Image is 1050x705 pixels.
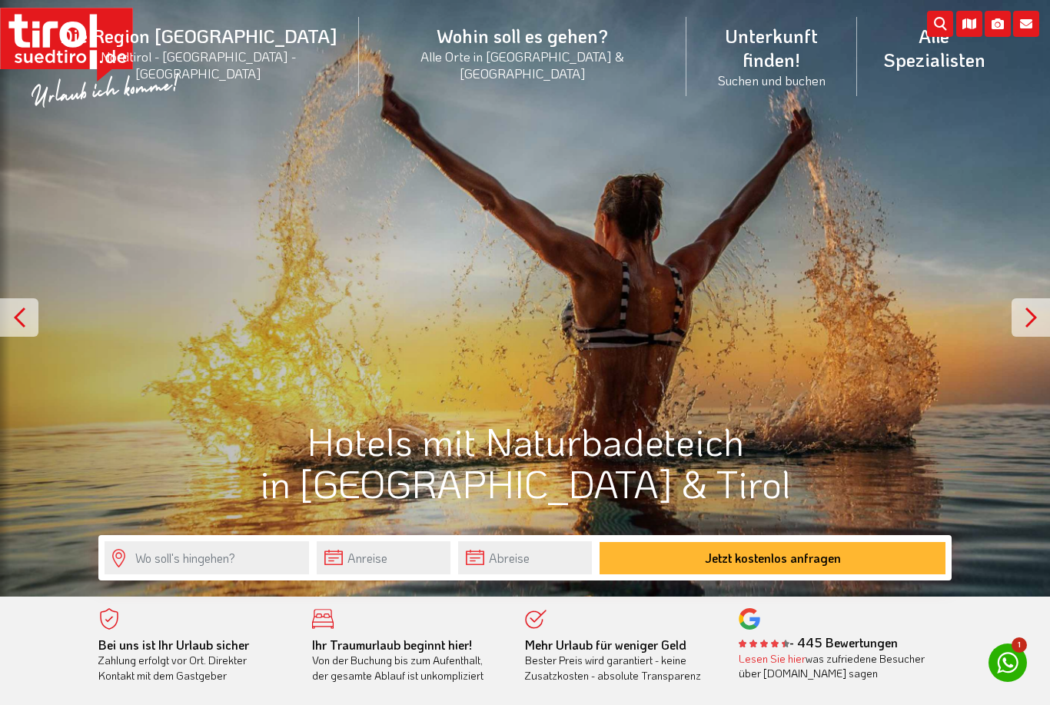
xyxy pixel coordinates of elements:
[525,637,686,653] b: Mehr Urlaub für weniger Geld
[98,637,289,683] div: Zahlung erfolgt vor Ort. Direkter Kontakt mit dem Gastgeber
[57,48,341,81] small: Nordtirol - [GEOGRAPHIC_DATA] - [GEOGRAPHIC_DATA]
[105,541,309,574] input: Wo soll's hingehen?
[1012,637,1027,653] span: 1
[458,541,592,574] input: Abreise
[985,11,1011,37] i: Fotogalerie
[38,7,359,98] a: Die Region [GEOGRAPHIC_DATA]Nordtirol - [GEOGRAPHIC_DATA] - [GEOGRAPHIC_DATA]
[317,541,450,574] input: Anreise
[739,634,898,650] b: - 445 Bewertungen
[359,7,686,98] a: Wohin soll es gehen?Alle Orte in [GEOGRAPHIC_DATA] & [GEOGRAPHIC_DATA]
[739,651,929,681] div: was zufriedene Besucher über [DOMAIN_NAME] sagen
[989,643,1027,682] a: 1
[956,11,982,37] i: Karte öffnen
[98,637,249,653] b: Bei uns ist Ihr Urlaub sicher
[1013,11,1039,37] i: Kontakt
[857,7,1012,88] a: Alle Spezialisten
[705,71,839,88] small: Suchen und buchen
[739,651,806,666] a: Lesen Sie hier
[98,420,952,504] h1: Hotels mit Naturbadeteich in [GEOGRAPHIC_DATA] & Tirol
[312,637,472,653] b: Ihr Traumurlaub beginnt hier!
[312,637,503,683] div: Von der Buchung bis zum Aufenthalt, der gesamte Ablauf ist unkompliziert
[377,48,668,81] small: Alle Orte in [GEOGRAPHIC_DATA] & [GEOGRAPHIC_DATA]
[525,637,716,683] div: Bester Preis wird garantiert - keine Zusatzkosten - absolute Transparenz
[686,7,857,105] a: Unterkunft finden!Suchen und buchen
[600,542,945,574] button: Jetzt kostenlos anfragen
